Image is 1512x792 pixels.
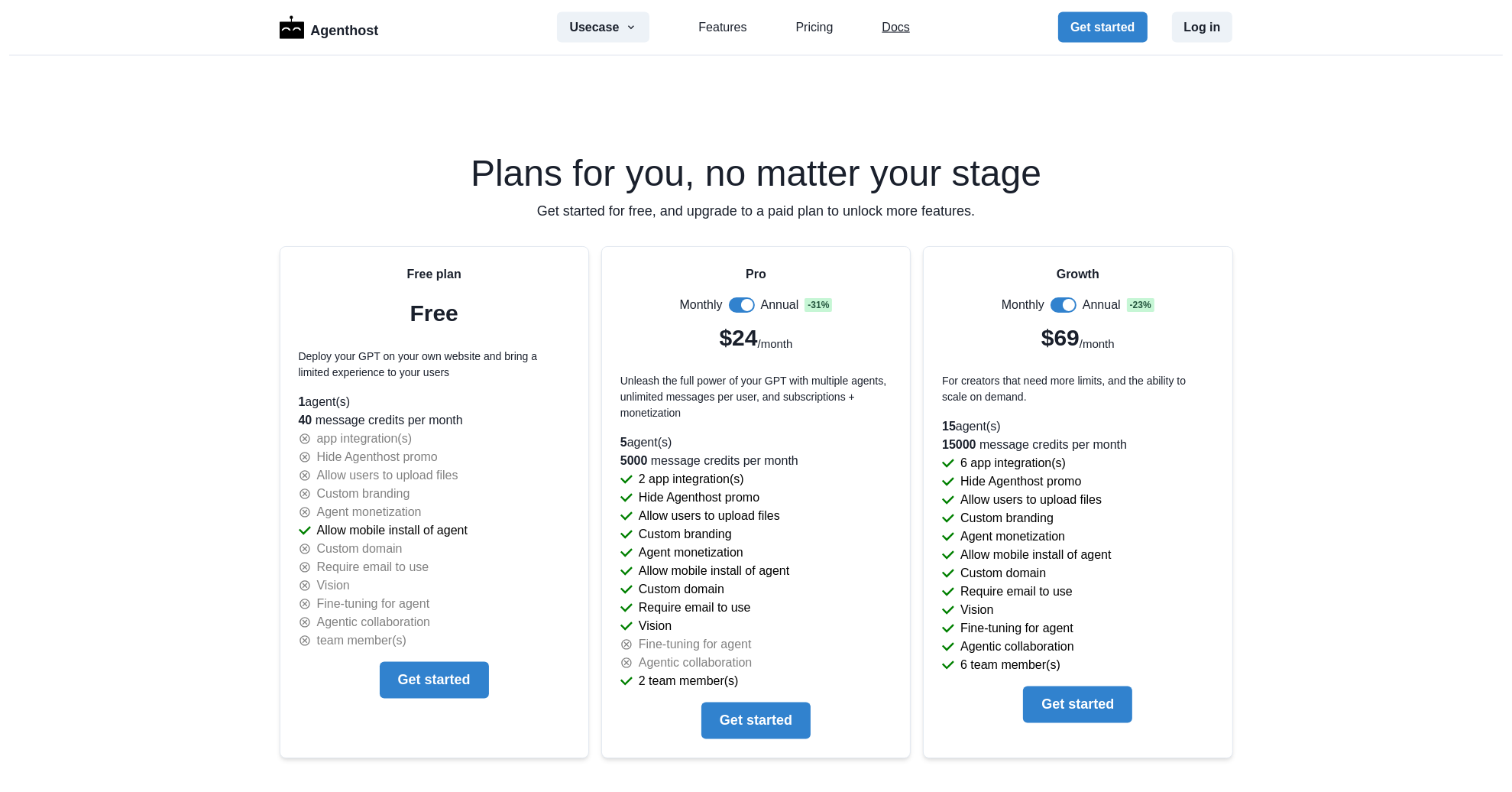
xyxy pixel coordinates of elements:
p: /month [1080,336,1115,353]
p: Fine-tuning for agent [960,619,1073,638]
button: Log in [1172,12,1233,43]
p: Vision [960,601,993,619]
p: 2 app integration(s) [639,470,744,489]
span: - 23 % [1127,298,1154,312]
p: app integration(s) [317,430,413,448]
p: Monthly [1002,296,1044,314]
img: Logo [280,16,305,39]
p: Require email to use [639,599,751,617]
p: team member(s) [317,631,406,650]
p: agent(s) [620,433,892,452]
p: Custom branding [317,485,410,503]
span: 5000 [620,454,648,467]
span: 15 [942,420,956,433]
p: Allow mobile install of agent [960,546,1111,564]
p: Hide Agenthost promo [317,448,438,466]
span: 15000 [942,438,976,451]
p: For creators that need more limits, and the ability to scale on demand. [942,373,1213,405]
p: Require email to use [317,558,429,576]
p: agent(s) [942,417,1213,436]
p: Monthly [680,296,723,314]
p: Free plan [407,265,461,284]
a: Pricing [796,18,834,37]
button: Get started [1058,12,1147,43]
p: Agent monetization [317,503,422,521]
span: - 31 % [805,298,832,312]
p: Allow users to upload files [317,466,458,485]
p: Custom branding [639,525,732,544]
p: $24 [720,320,758,355]
p: Allow mobile install of agent [639,562,789,580]
p: Vision [317,576,350,595]
p: agent(s) [299,393,570,411]
p: Agent monetization [639,544,743,562]
p: Custom domain [960,564,1046,583]
a: Docs [882,18,909,37]
p: Annual [761,296,799,314]
p: Hide Agenthost promo [960,472,1081,491]
span: 1 [299,395,306,408]
button: Get started [380,662,489,699]
p: Deploy your GPT on your own website and bring a limited experience to your users [299,349,570,381]
p: Agenthost [310,15,378,41]
span: 40 [299,414,312,427]
p: Fine-tuning for agent [639,635,752,654]
p: Unleash the full power of your GPT with multiple agents, unlimited messages per user, and subscri... [620,373,892,421]
p: 6 app integration(s) [960,454,1066,472]
p: Require email to use [960,583,1073,601]
p: Free [410,296,458,330]
p: Custom domain [317,540,403,558]
p: Get started for free, and upgrade to a paid plan to unlock more features. [280,201,1233,222]
p: Agentic collaboration [317,613,431,631]
p: Pro [746,265,766,284]
p: 2 team member(s) [639,672,739,690]
p: Agent monetization [960,527,1065,546]
p: /month [758,336,793,353]
p: message credits per month [299,411,570,430]
p: Agentic collaboration [639,654,753,672]
p: Allow users to upload files [960,491,1102,509]
p: Vision [639,617,672,635]
p: message credits per month [942,436,1213,454]
button: Get started [1023,687,1132,723]
p: Fine-tuning for agent [317,595,430,613]
button: Usecase [557,12,649,43]
a: LogoAgenthost [280,15,379,41]
p: Hide Agenthost promo [639,489,759,507]
span: 5 [620,436,627,449]
p: Custom domain [639,580,724,599]
button: Get started [701,703,811,739]
h2: Plans for you, no matter your stage [280,155,1233,192]
p: 6 team member(s) [960,656,1060,674]
p: Agentic collaboration [960,638,1074,656]
p: message credits per month [620,452,892,470]
p: Growth [1057,265,1099,284]
p: Annual [1083,296,1121,314]
p: Allow mobile install of agent [317,521,468,540]
p: $69 [1041,320,1080,355]
p: Custom branding [960,509,1054,527]
a: Features [698,18,746,37]
p: Allow users to upload files [639,507,780,525]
